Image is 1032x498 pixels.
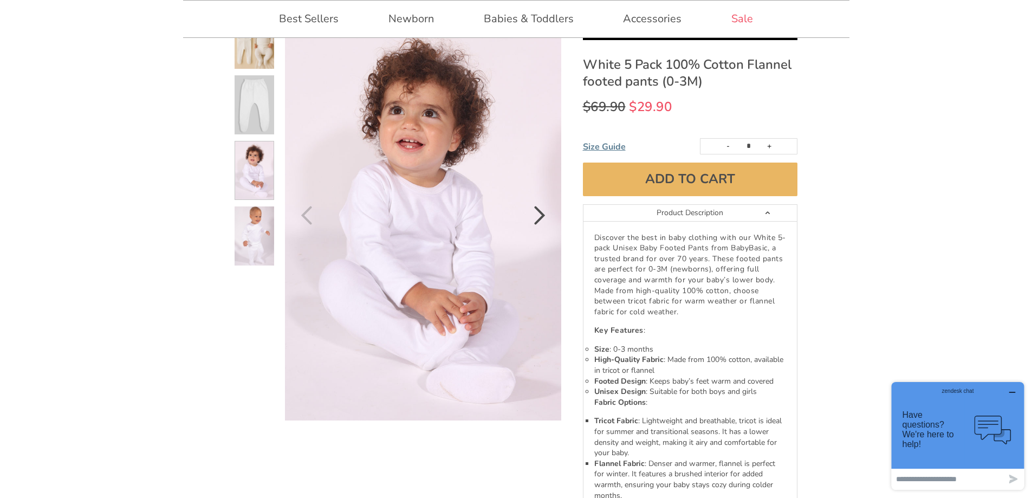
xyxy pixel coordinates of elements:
div: Keywords by Traffic [120,64,183,71]
button: Next [534,206,546,225]
p: : [594,325,787,336]
button: - [720,139,736,154]
li: : 0-3 months [594,344,787,355]
a: Best Sellers [263,1,355,37]
strong: Fabric Options [594,397,646,408]
input: Product quantity [738,139,760,154]
bdi: 29.90 [629,98,672,115]
a: Product Description [583,205,797,222]
a: Babies & Toddlers [468,1,590,37]
strong: Footed Design [594,376,646,386]
span: Size Guide [583,141,626,153]
img: White 5 Pack 100% Cotton Flannel footed pants (0-3M) [284,10,562,421]
a: Sale [715,1,769,37]
button: Add to cart [583,163,798,196]
li: : Made from 100% cotton, available in tricot or flannel [594,354,787,376]
strong: Flannel Fabric [594,458,645,469]
li: : Lightweight and breathable, tricot is ideal for summer and transitional seasons. It has a lower... [594,416,787,458]
button: Previous [301,206,312,225]
strong: High-Quality Fabric [594,354,664,365]
button: + [761,139,777,154]
strong: Tricot Fabric [594,416,638,426]
strong: Unisex Design [594,386,646,397]
iframe: Opens a widget where you can chat to one of our agents [887,378,1028,494]
span: $ [629,98,637,115]
span: $ [583,98,591,115]
li: : Keeps baby’s feet warm and covered [594,376,787,387]
strong: Size [594,344,609,354]
h1: White 5 Pack 100% Cotton Flannel footed pants (0-3M) [583,56,798,90]
strong: Key Features [594,325,644,335]
a: Accessories [607,1,698,37]
p: Discover the best in baby clothing with our White 5-pack Unisex Baby Footed Pants from BabyBasic,... [594,232,787,318]
a: Newborn [372,1,450,37]
bdi: 69.90 [583,98,626,115]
